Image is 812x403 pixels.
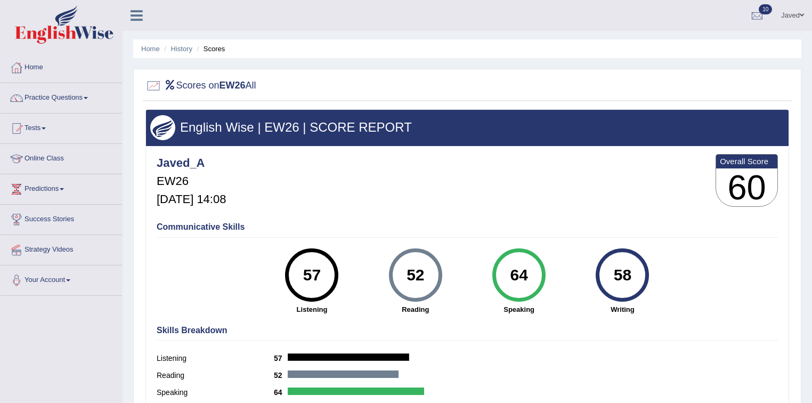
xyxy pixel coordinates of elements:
[157,222,778,232] h4: Communicative Skills
[141,45,160,53] a: Home
[194,44,225,54] li: Scores
[499,253,538,297] div: 64
[473,304,565,315] strong: Speaking
[157,326,778,335] h4: Skills Breakdown
[396,253,435,297] div: 52
[171,45,192,53] a: History
[603,253,642,297] div: 58
[274,371,288,380] b: 52
[1,114,122,140] a: Tests
[157,353,274,364] label: Listening
[293,253,331,297] div: 57
[145,78,256,94] h2: Scores on All
[150,120,784,134] h3: English Wise | EW26 | SCORE REPORT
[759,4,772,14] span: 10
[576,304,669,315] strong: Writing
[716,168,777,207] h3: 60
[157,193,226,206] h5: [DATE] 14:08
[720,157,774,166] b: Overall Score
[274,354,288,362] b: 57
[157,157,226,170] h4: Javed_A
[1,53,122,79] a: Home
[1,205,122,231] a: Success Stories
[157,370,274,381] label: Reading
[157,175,226,188] h5: EW26
[1,83,122,110] a: Practice Questions
[1,235,122,262] a: Strategy Videos
[369,304,462,315] strong: Reading
[220,80,246,91] b: EW26
[1,144,122,171] a: Online Class
[1,265,122,292] a: Your Account
[274,388,288,397] b: 64
[150,115,175,140] img: wings.png
[1,174,122,201] a: Predictions
[265,304,358,315] strong: Listening
[157,387,274,398] label: Speaking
